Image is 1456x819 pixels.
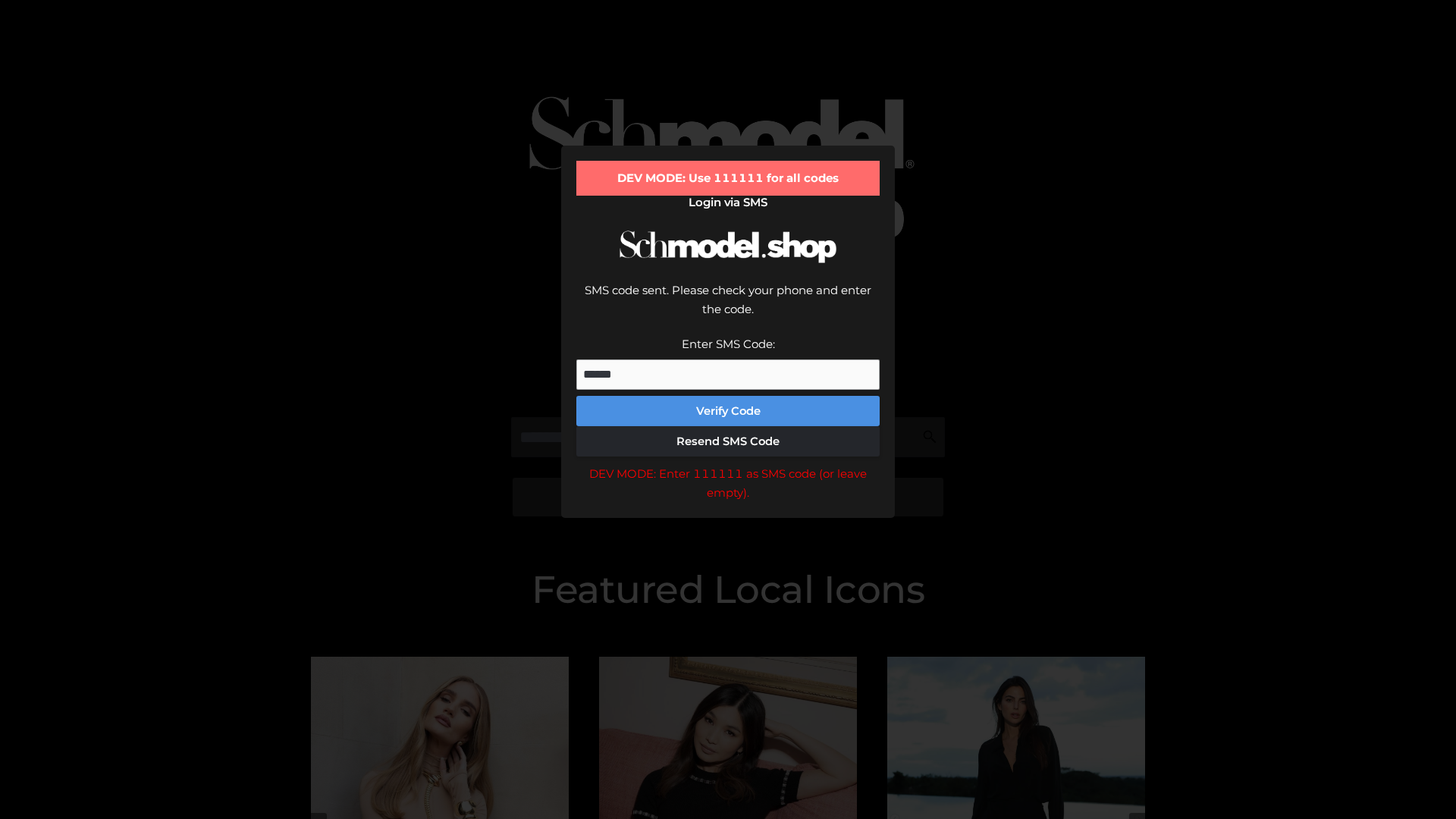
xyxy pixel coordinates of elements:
h2: Login via SMS [576,196,880,209]
img: Schmodel Logo [614,217,842,277]
label: Enter SMS Code: [682,337,775,351]
div: SMS code sent. Please check your phone and enter the code. [576,281,880,334]
button: Resend SMS Code [576,426,880,457]
div: DEV MODE: Enter 111111 as SMS code (or leave empty). [576,464,880,503]
div: DEV MODE: Use 111111 for all codes [576,161,880,196]
button: Verify Code [576,396,880,426]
